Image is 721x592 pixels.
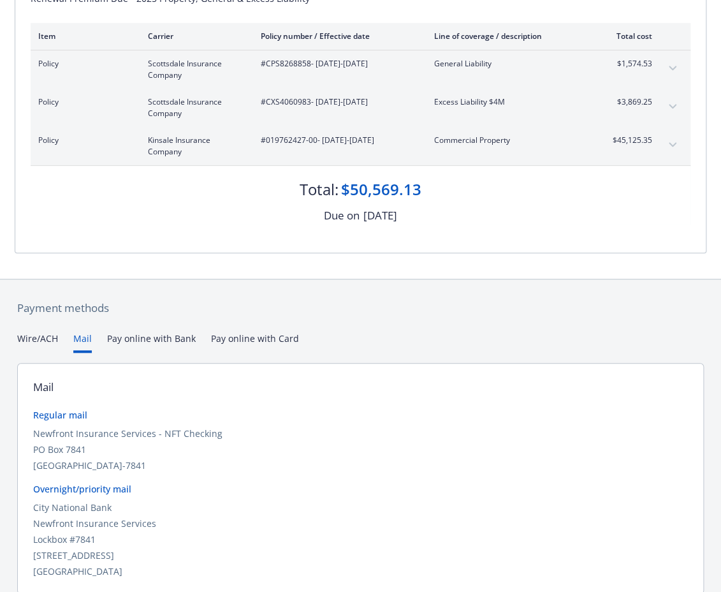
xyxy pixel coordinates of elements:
[31,50,690,89] div: PolicyScottsdale Insurance Company#CPS8268858- [DATE]-[DATE]General Liability$1,574.53expand content
[31,89,690,127] div: PolicyScottsdale Insurance Company#CXS4060983- [DATE]-[DATE]Excess Liability $4M$3,869.25expand c...
[33,459,688,472] div: [GEOGRAPHIC_DATA]-7841
[148,58,240,81] span: Scottsdale Insurance Company
[38,96,127,108] span: Policy
[107,332,196,353] button: Pay online with Bank
[363,207,397,224] div: [DATE]
[33,443,688,456] div: PO Box 7841
[662,96,683,117] button: expand content
[261,31,414,41] div: Policy number / Effective date
[38,31,127,41] div: Item
[33,533,688,546] div: Lockbox #7841
[148,135,240,158] span: Kinsale Insurance Company
[148,31,240,41] div: Carrier
[261,58,414,70] span: #CPS8268858 - [DATE]-[DATE]
[38,58,127,70] span: Policy
[324,207,360,224] div: Due on
[211,332,299,353] button: Pay online with Card
[33,501,688,514] div: City National Bank
[33,482,688,496] div: Overnight/priority mail
[73,332,92,353] button: Mail
[33,379,54,396] div: Mail
[434,31,584,41] div: Line of coverage / description
[662,58,683,78] button: expand content
[31,127,690,165] div: PolicyKinsale Insurance Company#019762427-00- [DATE]-[DATE]Commercial Property$45,125.35expand co...
[434,96,584,108] span: Excess Liability $4M
[33,427,688,440] div: Newfront Insurance Services - NFT Checking
[300,179,339,200] div: Total:
[662,135,683,155] button: expand content
[148,96,240,119] span: Scottsdale Insurance Company
[434,58,584,70] span: General Liability
[604,135,652,146] span: $45,125.35
[261,135,414,146] span: #019762427-00 - [DATE]-[DATE]
[17,300,704,316] div: Payment methods
[604,96,652,108] span: $3,869.25
[604,31,652,41] div: Total cost
[33,517,688,530] div: Newfront Insurance Services
[434,135,584,146] span: Commercial Property
[261,96,414,108] span: #CXS4060983 - [DATE]-[DATE]
[38,135,127,146] span: Policy
[33,408,688,422] div: Regular mail
[33,565,688,578] div: [GEOGRAPHIC_DATA]
[604,58,652,70] span: $1,574.53
[33,549,688,562] div: [STREET_ADDRESS]
[17,332,58,353] button: Wire/ACH
[341,179,421,200] div: $50,569.13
